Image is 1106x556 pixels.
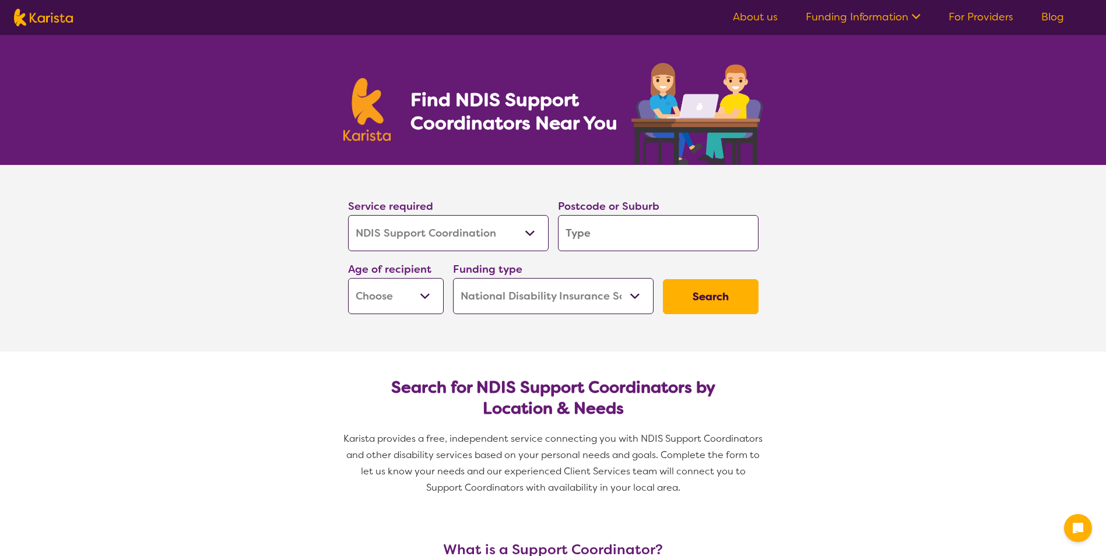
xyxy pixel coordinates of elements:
[453,262,522,276] label: Funding type
[733,10,778,24] a: About us
[343,432,765,494] span: Karista provides a free, independent service connecting you with NDIS Support Coordinators and ot...
[558,199,659,213] label: Postcode or Suburb
[357,377,749,419] h2: Search for NDIS Support Coordinators by Location & Needs
[410,88,626,135] h1: Find NDIS Support Coordinators Near You
[558,215,759,251] input: Type
[663,279,759,314] button: Search
[806,10,921,24] a: Funding Information
[348,199,433,213] label: Service required
[348,262,431,276] label: Age of recipient
[14,9,73,26] img: Karista logo
[631,63,763,165] img: support-coordination
[1041,10,1064,24] a: Blog
[949,10,1013,24] a: For Providers
[343,78,391,141] img: Karista logo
